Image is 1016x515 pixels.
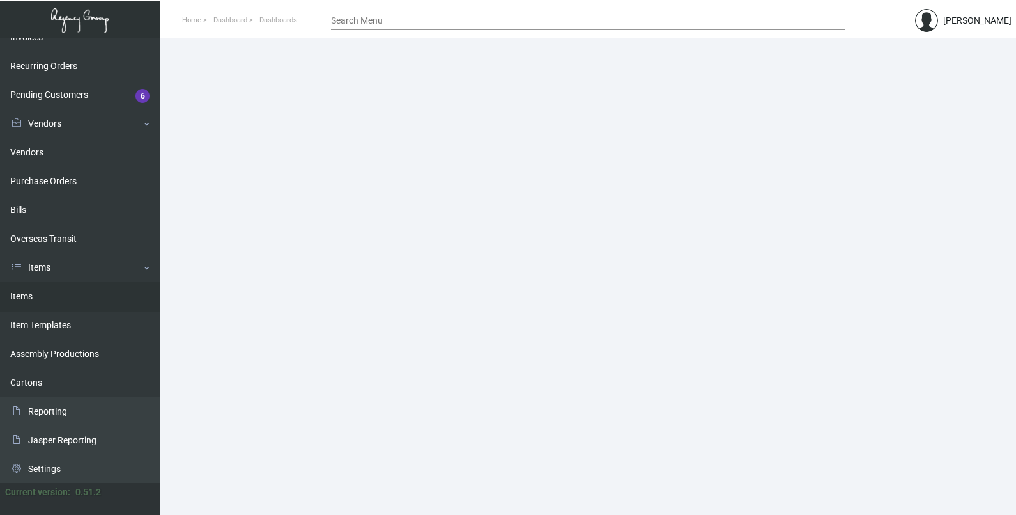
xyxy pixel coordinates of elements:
[75,486,101,499] div: 0.51.2
[5,486,70,499] div: Current version:
[259,16,297,24] span: Dashboards
[213,16,247,24] span: Dashboard
[915,9,938,32] img: admin@bootstrapmaster.com
[182,16,201,24] span: Home
[943,14,1012,28] div: [PERSON_NAME]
